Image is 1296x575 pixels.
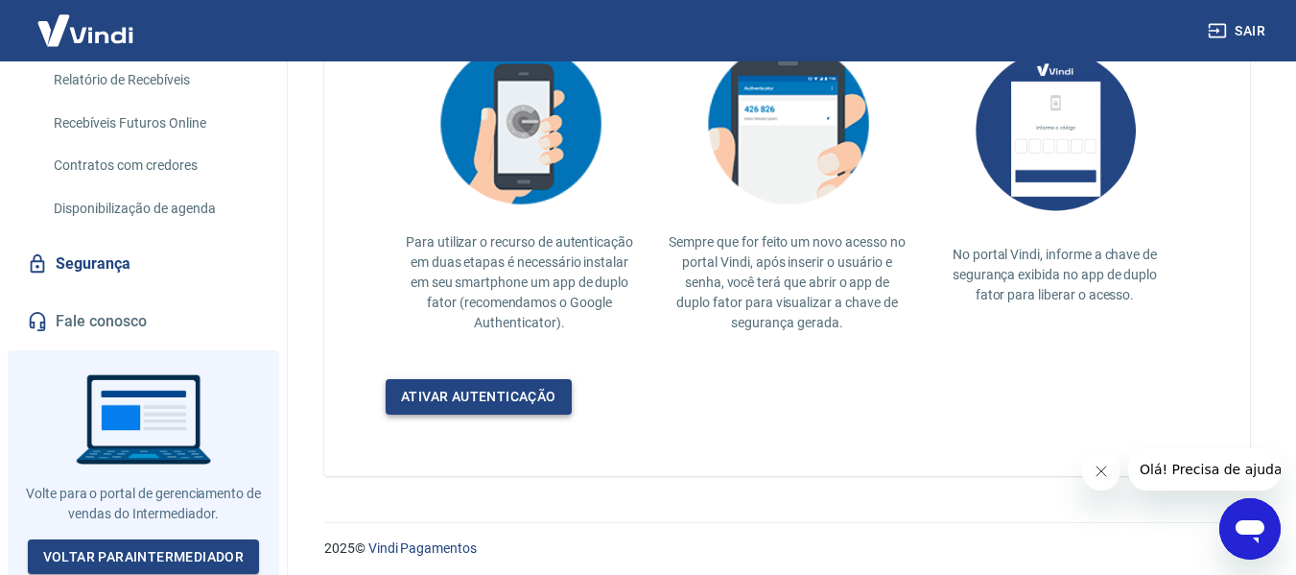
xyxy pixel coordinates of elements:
[424,31,616,217] img: explication-mfa2.908d58f25590a47144d3.png
[401,232,638,333] p: Para utilizar o recurso de autenticação em duas etapas é necessário instalar em seu smartphone um...
[1204,13,1273,49] button: Sair
[386,379,572,415] a: Ativar autenticação
[959,31,1151,229] img: AUbNX1O5CQAAAABJRU5ErkJggg==
[28,539,260,575] a: Voltar paraIntermediador
[1082,452,1120,491] iframe: Fechar mensagem
[23,300,264,343] a: Fale conosco
[936,245,1173,305] p: No portal Vindi, informe a chave de segurança exibida no app de duplo fator para liberar o acesso.
[1128,448,1281,491] iframe: Mensagem da empresa
[1219,498,1281,560] iframe: Botão para abrir a janela de mensagens
[692,31,884,217] img: explication-mfa3.c449ef126faf1c3e3bb9.png
[669,232,906,333] p: Sempre que for feito um novo acesso no portal Vindi, após inserir o usuário e senha, você terá qu...
[46,104,264,143] a: Recebíveis Futuros Online
[23,243,264,285] a: Segurança
[23,1,148,60] img: Vindi
[368,540,477,556] a: Vindi Pagamentos
[46,60,264,100] a: Relatório de Recebíveis
[46,189,264,228] a: Disponibilização de agenda
[46,146,264,185] a: Contratos com credores
[324,539,1250,559] p: 2025 ©
[12,13,161,29] span: Olá! Precisa de ajuda?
